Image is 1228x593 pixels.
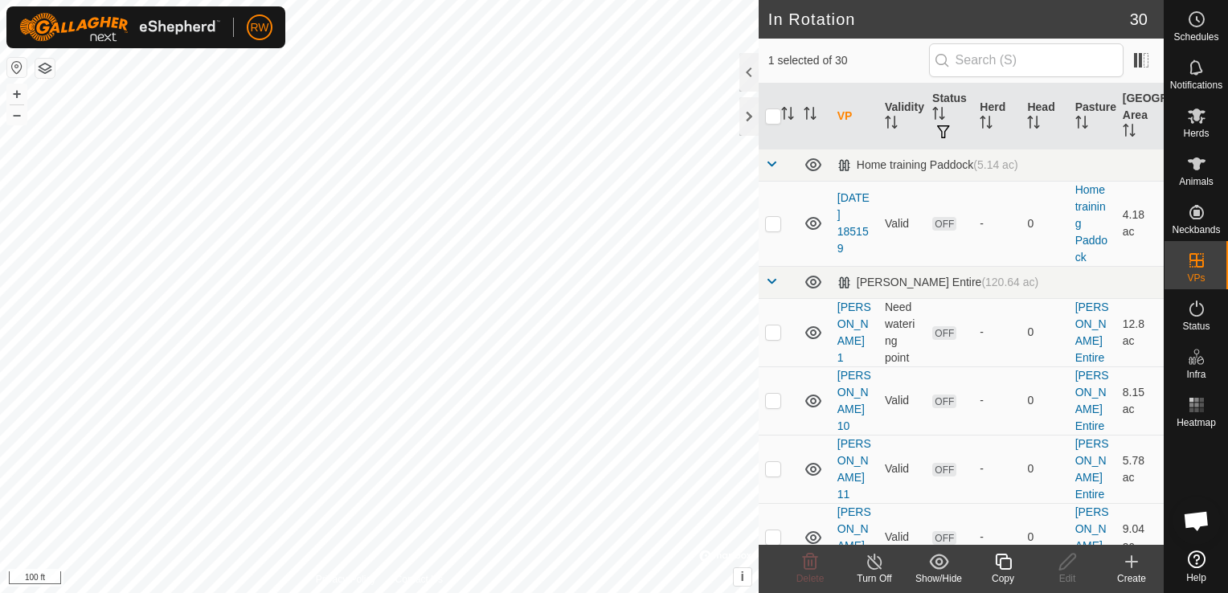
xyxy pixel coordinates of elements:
span: Status [1182,321,1210,331]
button: + [7,84,27,104]
p-sorticon: Activate to sort [1075,118,1088,131]
td: 8.15 ac [1116,366,1164,435]
a: Home training Paddock [1075,183,1107,264]
a: Privacy Policy [316,572,376,587]
span: Help [1186,573,1206,583]
div: Copy [971,571,1035,586]
th: Status [926,84,973,149]
span: Schedules [1173,32,1218,42]
p-sorticon: Activate to sort [781,109,794,122]
div: - [980,529,1014,546]
td: 9.04 ac [1116,503,1164,571]
span: Neckbands [1172,225,1220,235]
td: Valid [878,435,926,503]
p-sorticon: Activate to sort [1027,118,1040,131]
button: Reset Map [7,58,27,77]
span: Delete [796,573,825,584]
span: 30 [1130,7,1148,31]
th: [GEOGRAPHIC_DATA] Area [1116,84,1164,149]
td: 0 [1021,435,1068,503]
span: Herds [1183,129,1209,138]
span: i [741,570,744,583]
th: Herd [973,84,1021,149]
span: OFF [932,326,956,340]
button: i [734,568,751,586]
div: - [980,460,1014,477]
td: 0 [1021,181,1068,266]
a: Help [1165,544,1228,589]
p-sorticon: Activate to sort [980,118,993,131]
img: Gallagher Logo [19,13,220,42]
div: Home training Paddock [837,158,1018,172]
td: 4.18 ac [1116,181,1164,266]
span: Infra [1186,370,1205,379]
a: [PERSON_NAME] 12 [837,505,871,569]
button: Map Layers [35,59,55,78]
h2: In Rotation [768,10,1130,29]
span: OFF [932,395,956,408]
th: Pasture [1069,84,1116,149]
p-sorticon: Activate to sort [932,109,945,122]
span: (5.14 ac) [973,158,1017,171]
span: RW [250,19,268,36]
a: [PERSON_NAME] Entire [1075,505,1109,569]
span: 1 selected of 30 [768,52,929,69]
div: - [980,392,1014,409]
input: Search (S) [929,43,1124,77]
p-sorticon: Activate to sort [885,118,898,131]
td: Valid [878,181,926,266]
td: Need watering point [878,298,926,366]
td: 5.78 ac [1116,435,1164,503]
th: Validity [878,84,926,149]
td: 0 [1021,503,1068,571]
button: – [7,105,27,125]
a: [PERSON_NAME] Entire [1075,369,1109,432]
span: OFF [932,531,956,545]
td: 0 [1021,298,1068,366]
span: Heatmap [1177,418,1216,427]
td: Valid [878,366,926,435]
a: [PERSON_NAME] Entire [1075,437,1109,501]
div: - [980,215,1014,232]
span: Animals [1179,177,1214,186]
div: Show/Hide [907,571,971,586]
div: Edit [1035,571,1099,586]
div: Create [1099,571,1164,586]
div: Open chat [1173,497,1221,545]
div: - [980,324,1014,341]
a: [DATE] 185159 [837,191,870,255]
span: (120.64 ac) [981,276,1038,288]
div: [PERSON_NAME] Entire [837,276,1038,289]
span: Notifications [1170,80,1222,90]
p-sorticon: Activate to sort [1123,126,1136,139]
td: 12.8 ac [1116,298,1164,366]
a: Contact Us [395,572,443,587]
a: [PERSON_NAME] 1 [837,301,871,364]
a: [PERSON_NAME] Entire [1075,301,1109,364]
a: [PERSON_NAME] 10 [837,369,871,432]
th: VP [831,84,878,149]
span: VPs [1187,273,1205,283]
span: OFF [932,463,956,476]
td: 0 [1021,366,1068,435]
th: Head [1021,84,1068,149]
div: Turn Off [842,571,907,586]
td: Valid [878,503,926,571]
span: OFF [932,217,956,231]
p-sorticon: Activate to sort [804,109,817,122]
a: [PERSON_NAME] 11 [837,437,871,501]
